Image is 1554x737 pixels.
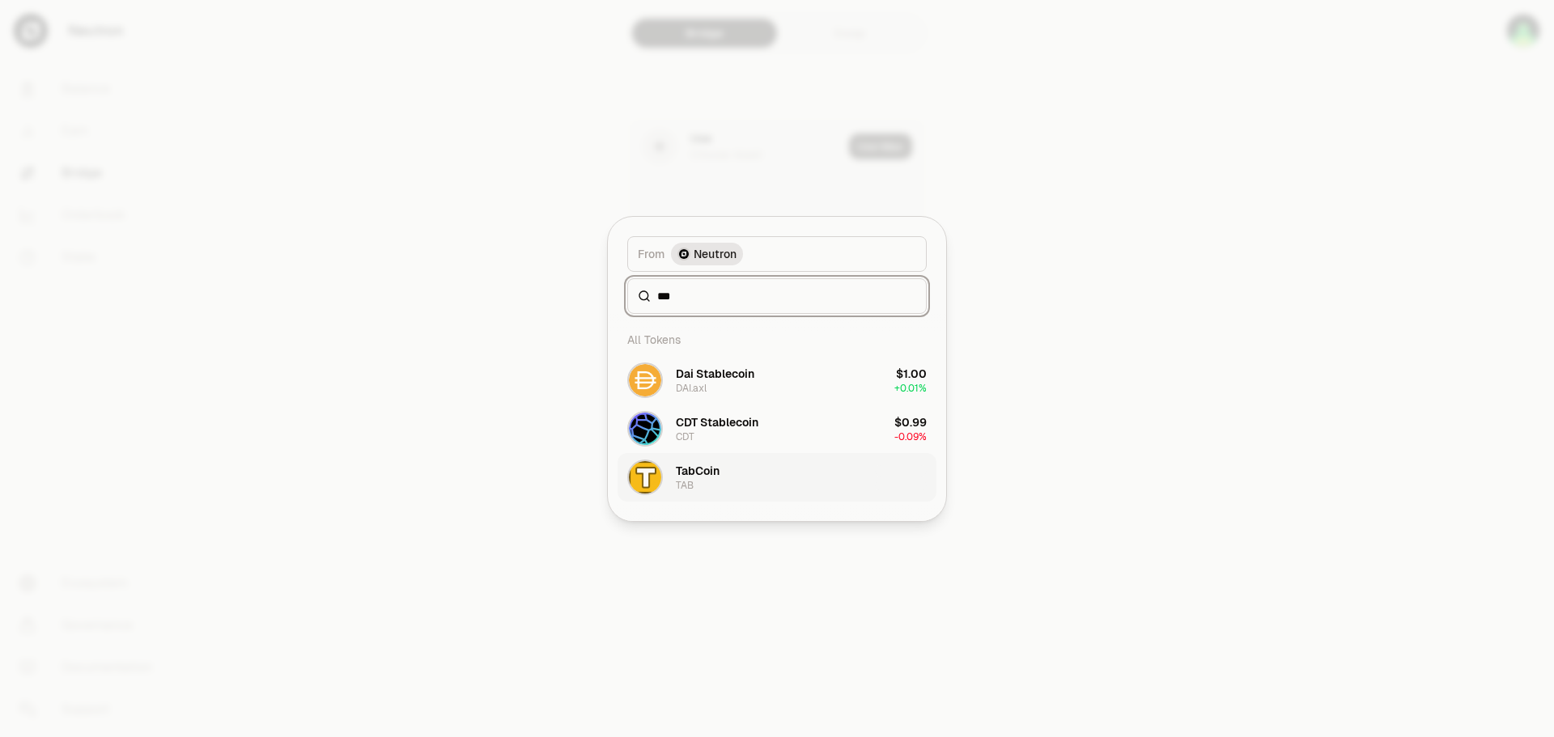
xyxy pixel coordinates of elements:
[894,382,927,395] span: + 0.01%
[618,356,936,405] button: DAI.axl LogoDai StablecoinDAI.axl$1.00+0.01%
[677,248,690,260] img: Neutron Logo
[629,364,661,396] img: DAI.axl Logo
[694,246,737,262] span: Neutron
[676,414,758,430] div: CDT Stablecoin
[638,246,664,262] span: From
[629,461,661,493] img: TAB Logo
[618,405,936,453] button: CDT LogoCDT StablecoinCDT$0.99-0.09%
[627,236,927,272] button: FromNeutron LogoNeutron
[618,453,936,502] button: TAB LogoTabCoinTAB
[676,366,754,382] div: Dai Stablecoin
[629,413,661,445] img: CDT Logo
[896,366,927,382] div: $1.00
[676,463,720,479] div: TabCoin
[894,414,927,430] div: $0.99
[676,430,694,443] div: CDT
[894,430,927,443] span: -0.09%
[676,479,694,492] div: TAB
[618,324,936,356] div: All Tokens
[676,382,707,395] div: DAI.axl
